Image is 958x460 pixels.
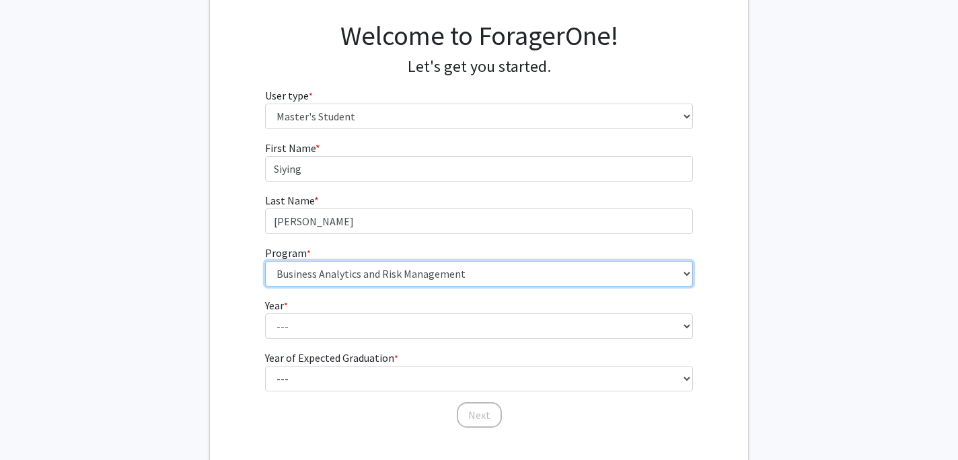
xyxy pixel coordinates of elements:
h1: Welcome to ForagerOne! [265,20,694,52]
label: Year [265,297,288,313]
iframe: Chat [10,399,57,450]
label: User type [265,87,313,104]
span: First Name [265,141,316,155]
label: Program [265,245,311,261]
button: Next [457,402,502,428]
span: Last Name [265,194,314,207]
label: Year of Expected Graduation [265,350,398,366]
h4: Let's get you started. [265,57,694,77]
